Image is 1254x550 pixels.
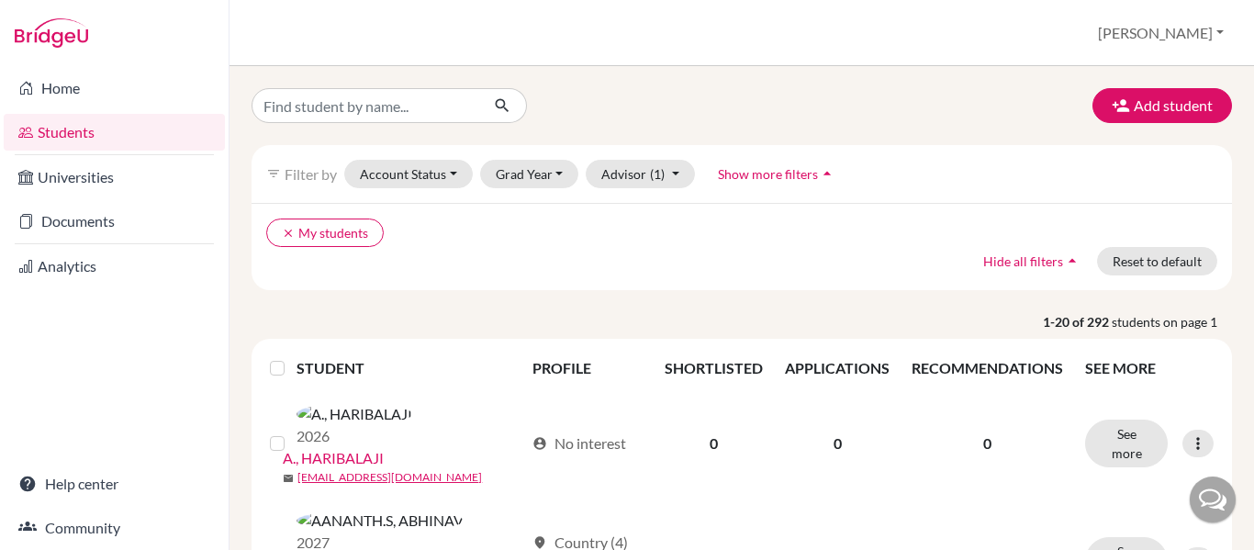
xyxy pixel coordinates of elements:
[297,403,412,425] img: A., HARIBALAJI
[252,88,479,123] input: Find student by name...
[1097,247,1217,275] button: Reset to default
[901,346,1074,390] th: RECOMMENDATIONS
[297,346,521,390] th: STUDENT
[285,165,337,183] span: Filter by
[297,425,412,447] p: 2026
[283,447,384,469] a: A., HARIBALAJI
[1112,312,1232,331] span: students on page 1
[4,466,225,502] a: Help center
[282,227,295,240] i: clear
[283,473,294,484] span: mail
[718,166,818,182] span: Show more filters
[4,159,225,196] a: Universities
[1074,346,1225,390] th: SEE MORE
[702,160,852,188] button: Show more filtersarrow_drop_up
[297,510,464,532] img: AANANTH.S, ABHINAV
[1092,88,1232,123] button: Add student
[532,436,547,451] span: account_circle
[1085,420,1168,467] button: See more
[654,390,774,497] td: 0
[818,164,836,183] i: arrow_drop_up
[586,160,695,188] button: Advisor(1)
[521,346,654,390] th: PROFILE
[344,160,473,188] button: Account Status
[266,219,384,247] button: clearMy students
[654,346,774,390] th: SHORTLISTED
[4,510,225,546] a: Community
[4,203,225,240] a: Documents
[774,390,901,497] td: 0
[4,248,225,285] a: Analytics
[532,432,626,455] div: No interest
[650,166,665,182] span: (1)
[297,469,482,486] a: [EMAIL_ADDRESS][DOMAIN_NAME]
[968,247,1097,275] button: Hide all filtersarrow_drop_up
[983,253,1063,269] span: Hide all filters
[4,114,225,151] a: Students
[480,160,579,188] button: Grad Year
[774,346,901,390] th: APPLICATIONS
[912,432,1063,455] p: 0
[15,18,88,48] img: Bridge-U
[266,166,281,181] i: filter_list
[1063,252,1081,270] i: arrow_drop_up
[1090,16,1232,51] button: [PERSON_NAME]
[532,535,547,550] span: location_on
[1043,312,1112,331] strong: 1-20 of 292
[4,70,225,107] a: Home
